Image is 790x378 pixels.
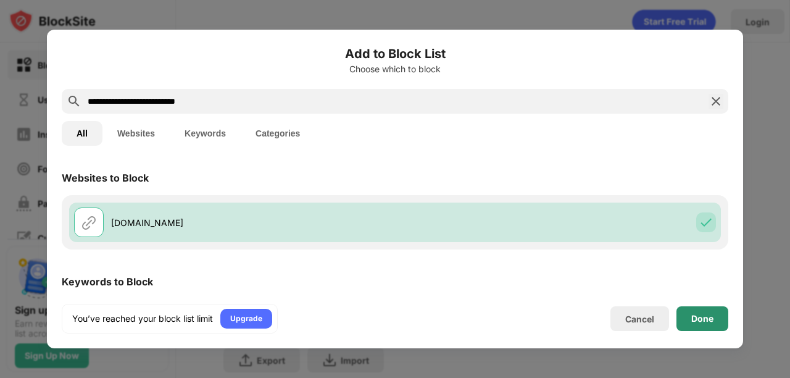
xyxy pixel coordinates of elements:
div: Cancel [625,314,654,324]
button: Keywords [170,121,241,146]
img: search.svg [67,94,81,109]
img: url.svg [81,215,96,230]
div: Upgrade [230,313,262,325]
button: Categories [241,121,315,146]
div: Keywords to Block [62,275,153,288]
h6: Add to Block List [62,44,728,63]
img: search-close [709,94,723,109]
div: Websites to Block [62,172,149,184]
div: Done [691,314,713,324]
div: [DOMAIN_NAME] [111,216,395,229]
button: Websites [102,121,170,146]
div: You’ve reached your block list limit [72,313,213,325]
div: Choose which to block [62,64,728,74]
button: All [62,121,102,146]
